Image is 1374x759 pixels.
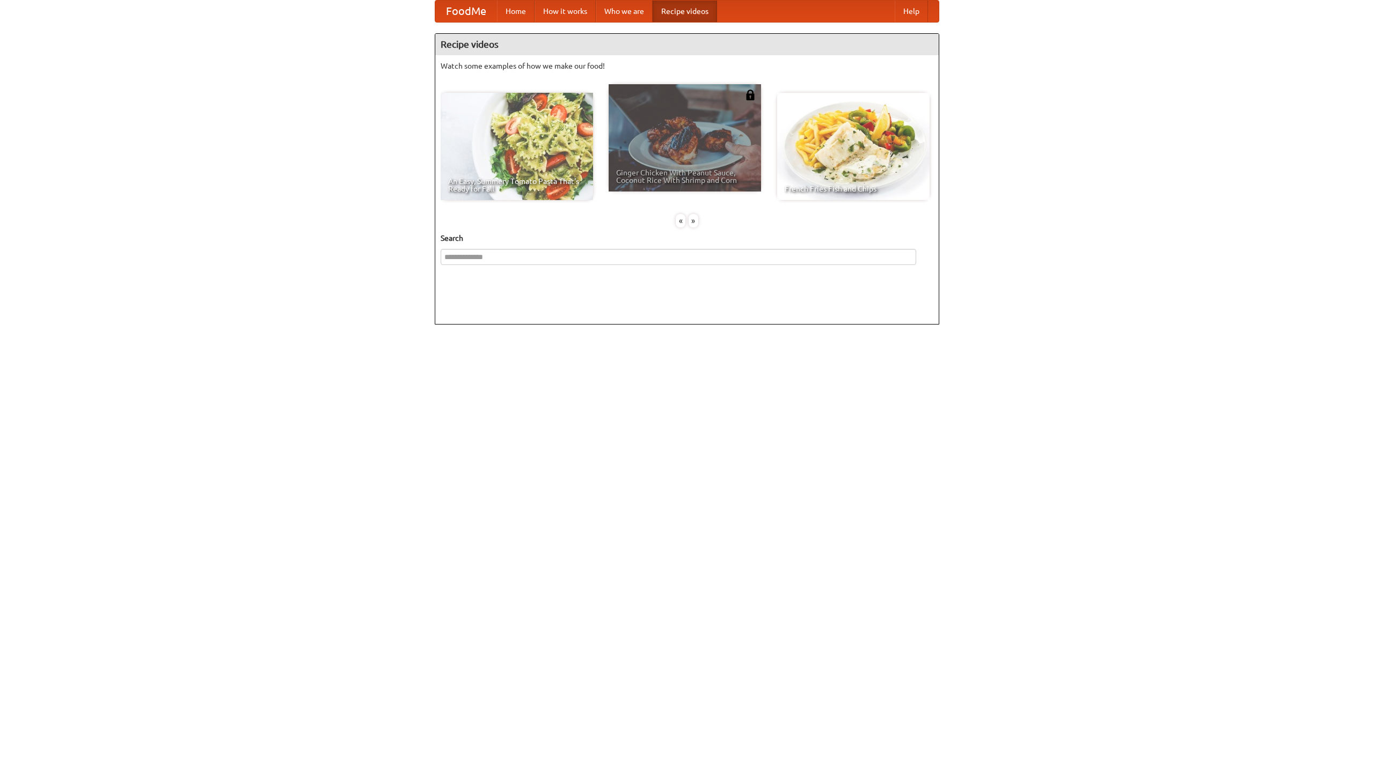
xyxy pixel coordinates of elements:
[535,1,596,22] a: How it works
[441,93,593,200] a: An Easy, Summery Tomato Pasta That's Ready for Fall
[435,34,939,55] h4: Recipe videos
[676,214,685,227] div: «
[653,1,717,22] a: Recipe videos
[895,1,928,22] a: Help
[689,214,698,227] div: »
[435,1,497,22] a: FoodMe
[596,1,653,22] a: Who we are
[777,93,930,200] a: French Fries Fish and Chips
[441,61,933,71] p: Watch some examples of how we make our food!
[448,178,586,193] span: An Easy, Summery Tomato Pasta That's Ready for Fall
[745,90,756,100] img: 483408.png
[497,1,535,22] a: Home
[441,233,933,244] h5: Search
[785,185,922,193] span: French Fries Fish and Chips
